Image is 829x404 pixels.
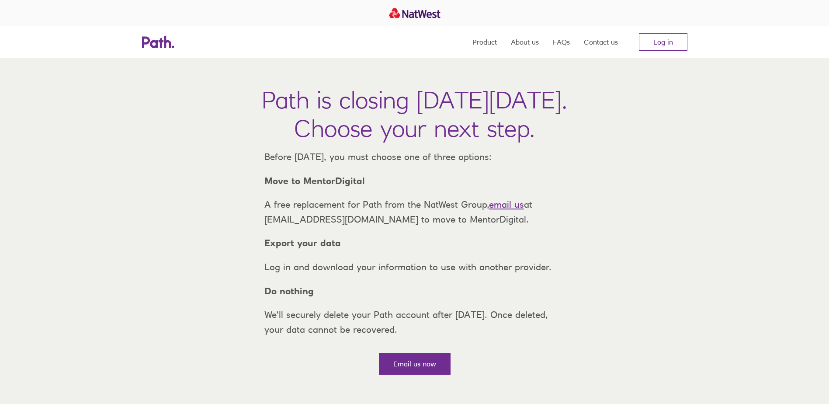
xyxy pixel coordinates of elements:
[472,26,497,58] a: Product
[489,199,524,210] a: email us
[264,286,314,296] strong: Do nothing
[584,26,618,58] a: Contact us
[257,150,572,164] p: Before [DATE], you must choose one of three options:
[379,353,451,375] a: Email us now
[257,260,572,275] p: Log in and download your information to use with another provider.
[264,237,341,248] strong: Export your data
[264,175,365,186] strong: Move to MentorDigital
[257,307,572,337] p: We’ll securely delete your Path account after [DATE]. Once deleted, your data cannot be recovered.
[257,197,572,226] p: A free replacement for Path from the NatWest Group, at [EMAIL_ADDRESS][DOMAIN_NAME] to move to Me...
[262,86,567,143] h1: Path is closing [DATE][DATE]. Choose your next step.
[553,26,570,58] a: FAQs
[511,26,539,58] a: About us
[639,33,687,51] a: Log in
